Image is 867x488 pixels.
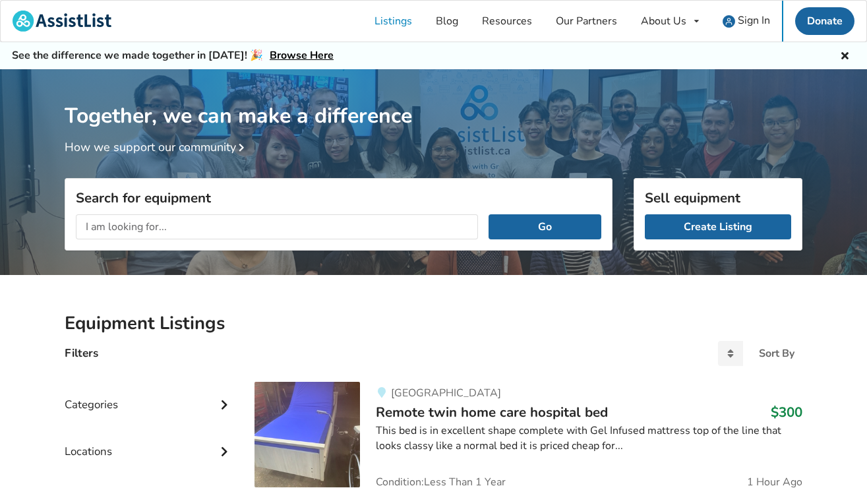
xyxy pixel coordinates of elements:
[376,477,506,487] span: Condition: Less Than 1 Year
[759,348,794,359] div: Sort By
[641,16,686,26] div: About Us
[13,11,111,32] img: assistlist-logo
[254,382,360,487] img: bedroom equipment-remote twin home care hospital bed
[470,1,544,42] a: Resources
[65,312,802,335] h2: Equipment Listings
[645,189,791,206] h3: Sell equipment
[270,48,334,63] a: Browse Here
[645,214,791,239] a: Create Listing
[65,346,98,361] h4: Filters
[65,139,249,155] a: How we support our community
[376,403,608,421] span: Remote twin home care hospital bed
[65,69,802,129] h1: Together, we can make a difference
[424,1,470,42] a: Blog
[544,1,629,42] a: Our Partners
[738,13,770,28] span: Sign In
[376,423,802,454] div: This bed is in excellent shape complete with Gel Infused mattress top of the line that looks clas...
[76,214,478,239] input: I am looking for...
[65,418,233,465] div: Locations
[12,49,334,63] h5: See the difference we made together in [DATE]! 🎉
[65,371,233,418] div: Categories
[391,386,501,400] span: [GEOGRAPHIC_DATA]
[76,189,601,206] h3: Search for equipment
[747,477,802,487] span: 1 Hour Ago
[795,7,854,35] a: Donate
[771,404,802,421] h3: $300
[711,1,782,42] a: user icon Sign In
[363,1,424,42] a: Listings
[723,15,735,28] img: user icon
[489,214,601,239] button: Go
